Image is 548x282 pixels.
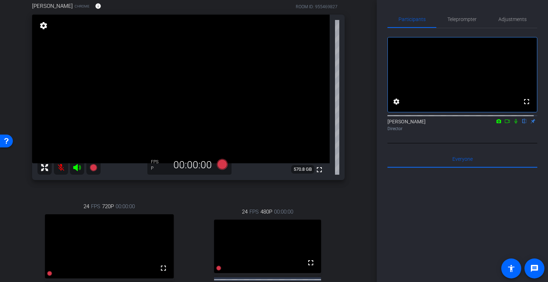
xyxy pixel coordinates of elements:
[306,258,315,267] mat-icon: fullscreen
[452,157,473,161] span: Everyone
[242,208,248,216] span: 24
[159,264,168,272] mat-icon: fullscreen
[32,2,73,10] span: [PERSON_NAME]
[291,165,314,174] span: 570.8 GB
[447,17,477,22] span: Teleprompter
[169,159,217,171] div: 00:00:00
[95,3,101,9] mat-icon: info
[520,118,529,124] mat-icon: flip
[387,118,537,132] div: [PERSON_NAME]
[151,165,169,171] div: P
[75,4,90,9] span: Chrome
[530,264,539,273] mat-icon: message
[507,264,516,273] mat-icon: accessibility
[522,97,531,106] mat-icon: fullscreen
[387,125,537,132] div: Director
[83,202,89,210] span: 24
[39,21,49,30] mat-icon: settings
[274,208,293,216] span: 00:00:00
[91,202,100,210] span: FPS
[392,97,401,106] mat-icon: settings
[151,159,158,164] span: FPS
[399,17,426,22] span: Participants
[260,208,272,216] span: 480P
[498,17,527,22] span: Adjustments
[315,165,324,174] mat-icon: fullscreen
[116,202,135,210] span: 00:00:00
[296,4,338,10] div: ROOM ID: 955469827
[249,208,259,216] span: FPS
[102,202,114,210] span: 720P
